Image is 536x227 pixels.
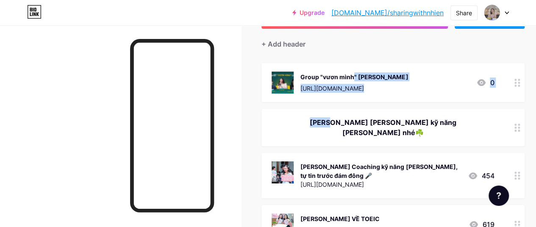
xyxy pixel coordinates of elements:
[272,161,294,183] img: Khoá Coaching kỹ năng thuyết trình, tự tin trước đám đông 🎤
[484,5,500,21] img: Thúy Nhiên Lê
[300,214,380,223] div: [PERSON_NAME] VỀ TOEIC
[300,84,408,93] div: [URL][DOMAIN_NAME]
[300,162,461,180] div: [PERSON_NAME] Coaching kỹ năng [PERSON_NAME], tự tin trước đám đông 🎤
[292,9,325,16] a: Upgrade
[261,39,305,49] div: + Add header
[300,72,408,81] div: Group "vươn mình" [PERSON_NAME]
[476,78,494,88] div: 0
[456,8,472,17] div: Share
[272,72,294,94] img: Group "vươn mình" sinh viên
[331,8,444,18] a: [DOMAIN_NAME]/sharingwithnhien
[300,180,461,189] div: [URL][DOMAIN_NAME]
[468,171,494,181] div: 454
[272,117,494,138] div: [PERSON_NAME] [PERSON_NAME] kỹ năng [PERSON_NAME] nhé☘️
